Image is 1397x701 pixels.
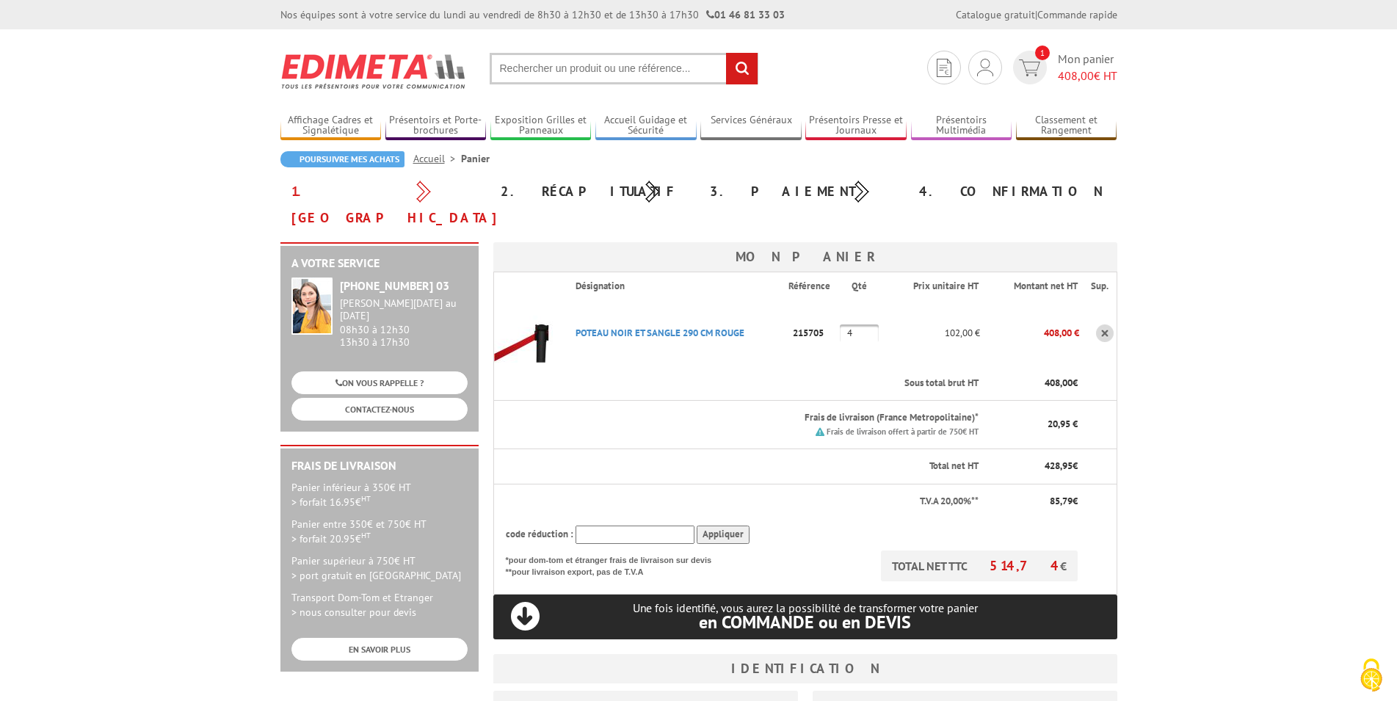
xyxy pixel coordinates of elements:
[980,320,1079,346] p: 408,00 €
[291,257,468,270] h2: A votre service
[1058,68,1117,84] span: € HT
[490,178,699,205] div: 2. Récapitulatif
[291,371,468,394] a: ON VOUS RAPPELLE ?
[291,553,468,583] p: Panier supérieur à 750€ HT
[506,460,979,473] p: Total net HT
[490,114,592,138] a: Exposition Grilles et Panneaux
[493,654,1117,683] h3: Identification
[706,8,785,21] strong: 01 46 81 33 03
[291,532,371,545] span: > forfait 20.95€
[1353,657,1390,694] img: Cookies (fenêtre modale)
[1048,418,1078,430] span: 20,95 €
[506,495,979,509] p: T.V.A 20,00%**
[699,611,911,633] span: en COMMANDE ou en DEVIS
[576,327,744,339] a: POTEAU NOIR ET SANGLE 290 CM ROUGE
[1035,46,1050,60] span: 1
[827,426,979,437] small: Frais de livraison offert à partir de 750€ HT
[291,590,468,620] p: Transport Dom-Tom et Etranger
[992,495,1078,509] p: €
[992,377,1078,391] p: €
[340,297,468,322] div: [PERSON_NAME][DATE] au [DATE]
[1079,272,1117,300] th: Sup.
[291,277,333,335] img: widget-service.jpg
[977,59,993,76] img: devis rapide
[816,427,824,436] img: picto.png
[992,460,1078,473] p: €
[291,398,468,421] a: CONTACTEZ-NOUS
[1346,651,1397,701] button: Cookies (fenêtre modale)
[280,7,785,22] div: Nos équipes sont à votre service du lundi au vendredi de 8h30 à 12h30 et de 13h30 à 17h30
[280,151,404,167] a: Poursuivre mes achats
[881,551,1078,581] p: TOTAL NET TTC €
[291,460,468,473] h2: Frais de Livraison
[506,528,573,540] span: code réduction :
[990,557,1060,574] span: 514,74
[1050,495,1073,507] span: 85,79
[788,320,840,346] p: 215705
[937,59,951,77] img: devis rapide
[291,638,468,661] a: EN SAVOIR PLUS
[291,480,468,509] p: Panier inférieur à 350€ HT
[992,280,1078,294] p: Montant net HT
[1037,8,1117,21] a: Commande rapide
[700,114,802,138] a: Services Généraux
[291,495,371,509] span: > forfait 16.95€
[413,152,461,165] a: Accueil
[1058,68,1094,83] span: 408,00
[595,114,697,138] a: Accueil Guidage et Sécurité
[1009,51,1117,84] a: devis rapide 1 Mon panier 408,00€ HT
[340,297,468,348] div: 08h30 à 12h30 13h30 à 17h30
[697,526,750,544] input: Appliquer
[576,411,979,425] p: Frais de livraison (France Metropolitaine)*
[956,8,1035,21] a: Catalogue gratuit
[911,114,1012,138] a: Présentoirs Multimédia
[1045,377,1073,389] span: 408,00
[385,114,487,138] a: Présentoirs et Porte-brochures
[291,606,416,619] span: > nous consulter pour devis
[1019,59,1040,76] img: devis rapide
[494,304,553,363] img: POTEAU NOIR ET SANGLE 290 CM ROUGE
[1016,114,1117,138] a: Classement et Rangement
[788,280,838,294] p: Référence
[361,530,371,540] sup: HT
[361,493,371,504] sup: HT
[564,366,980,401] th: Sous total brut HT
[956,7,1117,22] div: |
[887,320,981,346] p: 102,00 €
[699,178,908,205] div: 3. Paiement
[280,114,382,138] a: Affichage Cadres et Signalétique
[493,242,1117,272] h3: Mon panier
[493,601,1117,631] p: Une fois identifié, vous aurez la possibilité de transformer votre panier
[899,280,979,294] p: Prix unitaire HT
[805,114,907,138] a: Présentoirs Presse et Journaux
[726,53,758,84] input: rechercher
[490,53,758,84] input: Rechercher un produit ou une référence...
[461,151,490,166] li: Panier
[908,178,1117,205] div: 4. Confirmation
[840,272,886,300] th: Qté
[291,517,468,546] p: Panier entre 350€ et 750€ HT
[1058,51,1117,84] span: Mon panier
[280,178,490,231] div: 1. [GEOGRAPHIC_DATA]
[280,44,468,98] img: Edimeta
[564,272,788,300] th: Désignation
[1045,460,1073,472] span: 428,95
[291,569,461,582] span: > port gratuit en [GEOGRAPHIC_DATA]
[506,551,726,578] p: *pour dom-tom et étranger frais de livraison sur devis **pour livraison export, pas de T.V.A
[340,278,449,293] strong: [PHONE_NUMBER] 03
